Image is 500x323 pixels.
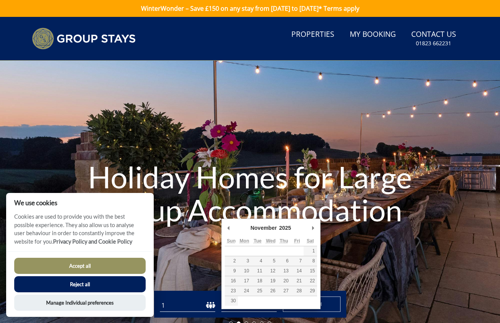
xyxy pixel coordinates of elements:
[294,238,300,244] abbr: Friday
[291,266,304,276] button: 14
[264,276,277,286] button: 19
[238,266,251,276] button: 10
[277,256,291,266] button: 6
[225,286,238,296] button: 23
[309,222,317,234] button: Next Month
[238,256,251,266] button: 3
[53,238,132,245] a: Privacy Policy and Cookie Policy
[278,222,292,234] div: 2025
[6,213,154,251] p: Cookies are used to provide you with the best possible experience. They also allow us to analyse ...
[291,276,304,286] button: 21
[14,258,146,274] button: Accept all
[225,276,238,286] button: 16
[6,199,154,206] h2: We use cookies
[32,28,136,49] img: Group Stays
[254,238,261,244] abbr: Tuesday
[225,256,238,266] button: 2
[249,222,278,234] div: November
[304,276,317,286] button: 22
[251,266,264,276] button: 11
[238,286,251,296] button: 24
[304,246,317,256] button: 1
[14,295,146,311] button: Manage Individual preferences
[251,276,264,286] button: 18
[280,238,288,244] abbr: Thursday
[264,256,277,266] button: 5
[408,26,459,51] a: Contact Us01823 662231
[240,238,249,244] abbr: Monday
[264,266,277,276] button: 12
[304,266,317,276] button: 15
[238,276,251,286] button: 17
[225,222,233,234] button: Previous Month
[288,26,337,43] a: Properties
[307,238,314,244] abbr: Saturday
[251,256,264,266] button: 4
[227,238,236,244] abbr: Sunday
[416,40,451,47] small: 01823 662231
[266,238,276,244] abbr: Wednesday
[225,296,238,306] button: 30
[277,266,291,276] button: 13
[291,286,304,296] button: 28
[225,266,238,276] button: 9
[277,286,291,296] button: 27
[75,145,425,242] h1: Holiday Homes for Large Group Accommodation
[14,276,146,292] button: Reject all
[291,256,304,266] button: 7
[251,286,264,296] button: 25
[264,286,277,296] button: 26
[277,276,291,286] button: 20
[304,256,317,266] button: 8
[304,286,317,296] button: 29
[347,26,399,43] a: My Booking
